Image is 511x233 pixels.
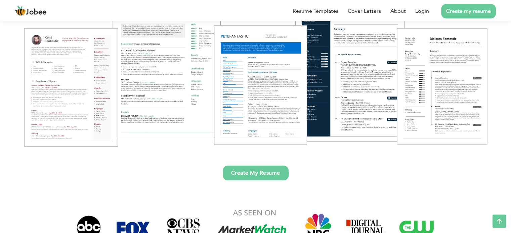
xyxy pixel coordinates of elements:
[15,6,47,16] a: Jobee
[415,7,429,15] a: Login
[390,7,406,15] a: About
[223,166,289,180] a: Create My Resume
[293,7,338,15] a: Resume Templates
[441,4,496,18] a: Create my resume
[26,9,47,16] span: Jobee
[348,7,381,15] a: Cover Letters
[15,6,26,16] img: jobee.io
